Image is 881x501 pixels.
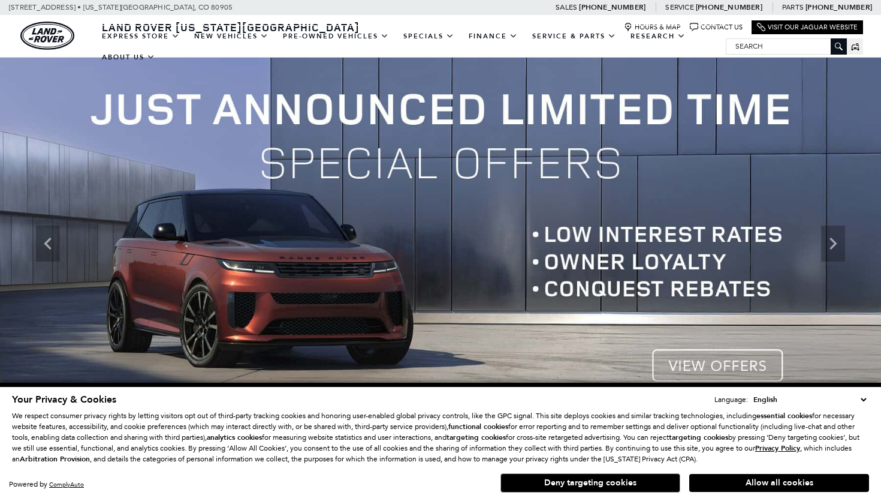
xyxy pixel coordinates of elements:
[756,411,812,421] strong: essential cookies
[624,23,681,32] a: Hours & Map
[102,20,360,34] span: Land Rover [US_STATE][GEOGRAPHIC_DATA]
[623,26,693,47] a: Research
[461,26,525,47] a: Finance
[665,3,693,11] span: Service
[396,26,461,47] a: Specials
[757,23,858,32] a: Visit Our Jaguar Website
[448,422,508,431] strong: functional cookies
[446,433,506,442] strong: targeting cookies
[9,3,233,11] a: [STREET_ADDRESS] • [US_STATE][GEOGRAPHIC_DATA], CO 80905
[696,2,762,12] a: [PHONE_NUMBER]
[12,393,116,406] span: Your Privacy & Cookies
[714,396,748,403] div: Language:
[20,22,74,50] img: Land Rover
[207,433,262,442] strong: analytics cookies
[9,481,84,488] div: Powered by
[805,2,872,12] a: [PHONE_NUMBER]
[755,444,800,452] a: Privacy Policy
[525,26,623,47] a: Service & Parts
[95,20,367,34] a: Land Rover [US_STATE][GEOGRAPHIC_DATA]
[49,481,84,488] a: ComplyAuto
[782,3,804,11] span: Parts
[669,433,728,442] strong: targeting cookies
[276,26,396,47] a: Pre-Owned Vehicles
[20,454,90,464] strong: Arbitration Provision
[95,26,187,47] a: EXPRESS STORE
[579,2,645,12] a: [PHONE_NUMBER]
[20,22,74,50] a: land-rover
[689,474,869,492] button: Allow all cookies
[726,39,846,53] input: Search
[755,443,800,453] u: Privacy Policy
[821,226,845,262] div: Next
[12,410,869,464] p: We respect consumer privacy rights by letting visitors opt out of third-party tracking cookies an...
[750,394,869,406] select: Language Select
[500,473,680,493] button: Deny targeting cookies
[690,23,743,32] a: Contact Us
[36,226,60,262] div: Previous
[95,47,162,68] a: About Us
[187,26,276,47] a: New Vehicles
[95,26,726,68] nav: Main Navigation
[556,3,577,11] span: Sales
